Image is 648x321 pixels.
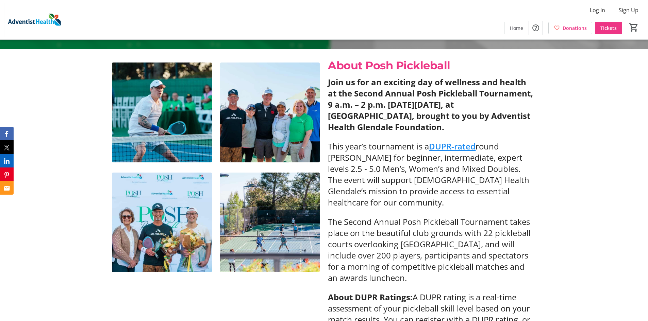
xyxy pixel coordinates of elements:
a: DUPR-rated [429,141,476,152]
span: Home [510,24,523,32]
span: Tickets [600,24,617,32]
button: Help [529,21,543,35]
img: undefined [112,63,212,162]
img: Adventist Health's Logo [4,3,65,37]
img: undefined [220,173,320,272]
a: Home [504,22,529,34]
span: The Second Annual Posh Pickleball Tournament takes place on the beautiful club grounds with 22 pi... [328,216,531,283]
span: Sign Up [619,6,638,14]
span: round [PERSON_NAME] for beginner, intermediate, expert levels 2.5 - 5.0 Men’s, Women’s and Mixed ... [328,141,529,208]
img: undefined [220,63,320,162]
p: About Posh Pickleball [328,57,536,74]
a: Donations [548,22,592,34]
img: undefined [112,173,212,272]
span: Log In [590,6,605,14]
strong: Join us for an exciting day of wellness and health at the Second Annual Posh Pickleball Tournamen... [328,76,533,132]
strong: About DUPR Ratings: [328,291,413,303]
button: Sign Up [613,5,644,16]
button: Cart [628,21,640,34]
span: This year’s tournament is a [328,141,429,152]
button: Log In [584,5,611,16]
span: Donations [563,24,587,32]
a: Tickets [595,22,622,34]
